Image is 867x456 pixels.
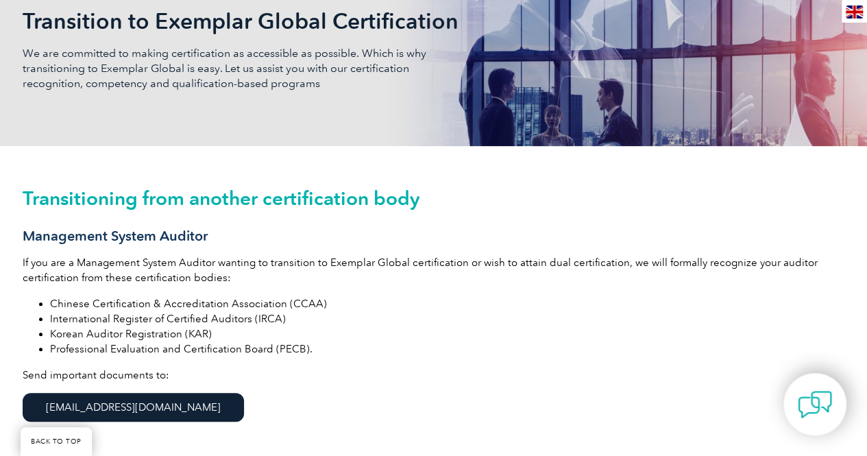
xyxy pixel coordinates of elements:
a: BACK TO TOP [21,427,92,456]
a: [EMAIL_ADDRESS][DOMAIN_NAME] [23,393,244,422]
p: If you are a Management System Auditor wanting to transition to Exemplar Global certification or ... [23,255,845,285]
li: Professional Evaluation and Certification Board (PECB). [50,341,845,357]
h3: Management System Auditor [23,228,845,245]
li: Chinese Certification & Accreditation Association (CCAA) [50,296,845,311]
img: en [846,5,863,19]
p: We are committed to making certification as accessible as possible. Which is why transitioning to... [23,46,434,91]
h2: Transitioning from another certification body [23,187,845,209]
h2: Transition to Exemplar Global Certification [23,10,598,32]
li: Korean Auditor Registration (KAR) [50,326,845,341]
img: contact-chat.png [798,387,832,422]
li: International Register of Certified Auditors (IRCA) [50,311,845,326]
p: Send important documents to: [23,368,845,435]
